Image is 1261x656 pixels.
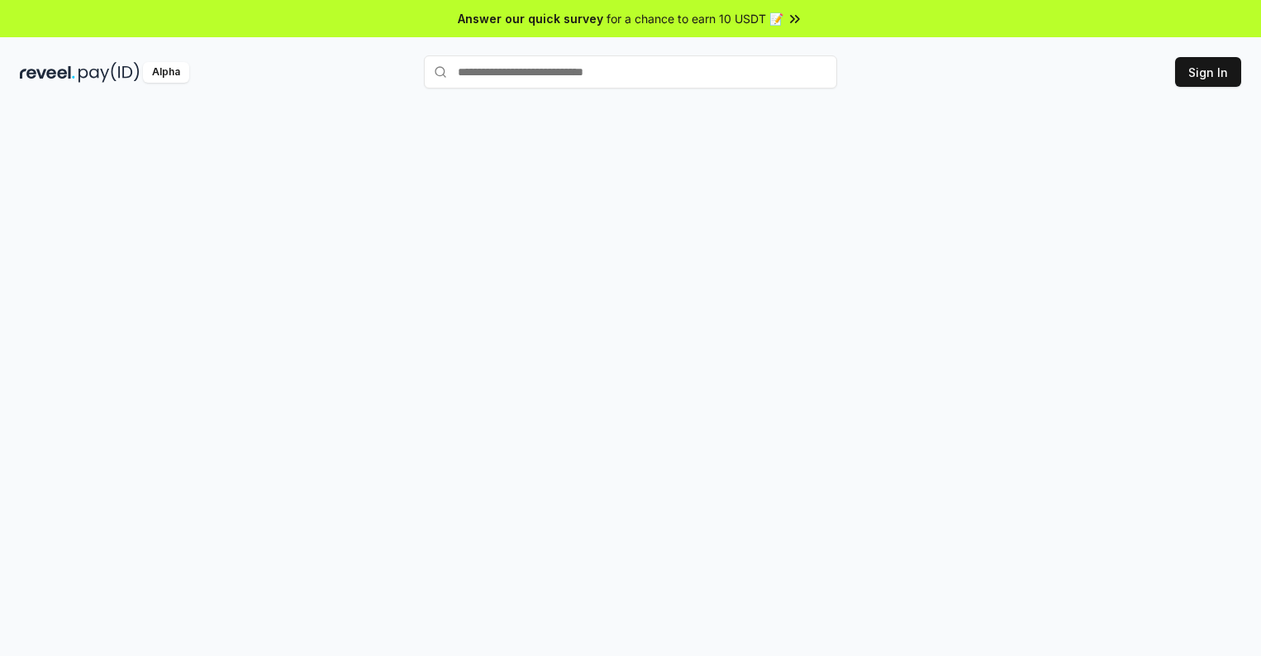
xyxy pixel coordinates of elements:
[79,62,140,83] img: pay_id
[607,10,783,27] span: for a chance to earn 10 USDT 📝
[20,62,75,83] img: reveel_dark
[1175,57,1241,87] button: Sign In
[143,62,189,83] div: Alpha
[458,10,603,27] span: Answer our quick survey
